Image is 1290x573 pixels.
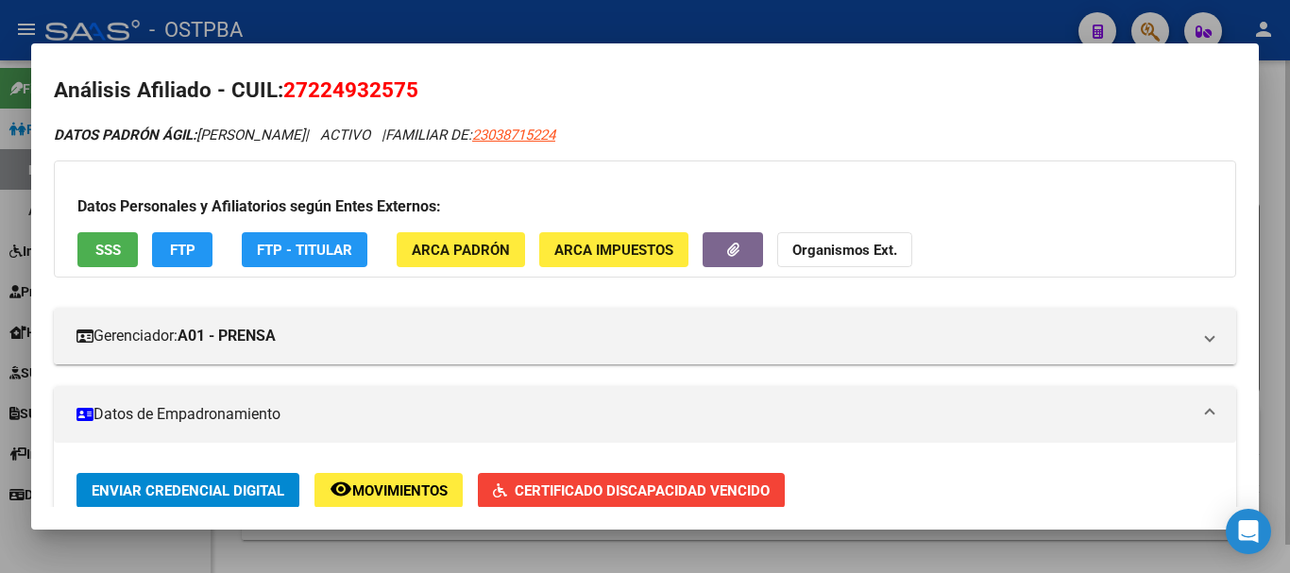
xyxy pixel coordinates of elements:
[152,232,212,267] button: FTP
[76,473,299,508] button: Enviar Credencial Digital
[170,242,195,259] span: FTP
[242,232,367,267] button: FTP - Titular
[554,242,673,259] span: ARCA Impuestos
[397,232,525,267] button: ARCA Padrón
[385,126,555,143] span: FAMILIAR DE:
[314,473,463,508] button: Movimientos
[54,126,305,143] span: [PERSON_NAME]
[95,242,121,259] span: SSS
[478,473,785,508] button: Certificado Discapacidad Vencido
[352,482,448,499] span: Movimientos
[54,75,1236,107] h2: Análisis Afiliado - CUIL:
[412,242,510,259] span: ARCA Padrón
[54,386,1236,443] mat-expansion-panel-header: Datos de Empadronamiento
[77,232,138,267] button: SSS
[472,126,555,143] span: 23038715224
[515,482,770,499] span: Certificado Discapacidad Vencido
[76,325,1191,347] mat-panel-title: Gerenciador:
[54,126,555,143] i: | ACTIVO |
[178,325,276,347] strong: A01 - PRENSA
[792,242,897,259] strong: Organismos Ext.
[330,478,352,500] mat-icon: remove_red_eye
[76,403,1191,426] mat-panel-title: Datos de Empadronamiento
[54,308,1236,364] mat-expansion-panel-header: Gerenciador:A01 - PRENSA
[257,242,352,259] span: FTP - Titular
[283,77,418,102] span: 27224932575
[77,195,1213,218] h3: Datos Personales y Afiliatorios según Entes Externos:
[54,126,196,143] strong: DATOS PADRÓN ÁGIL:
[539,232,688,267] button: ARCA Impuestos
[92,482,284,499] span: Enviar Credencial Digital
[1226,509,1271,554] div: Open Intercom Messenger
[777,232,912,267] button: Organismos Ext.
